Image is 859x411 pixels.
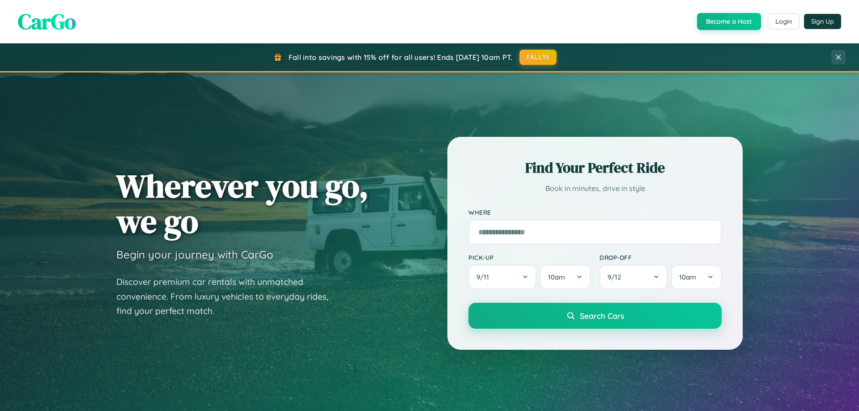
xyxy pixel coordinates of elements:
[580,311,624,321] span: Search Cars
[476,273,493,281] span: 9 / 11
[804,14,841,29] button: Sign Up
[18,7,76,36] span: CarGo
[600,265,668,289] button: 9/12
[468,254,591,261] label: Pick-up
[289,53,513,62] span: Fall into savings with 15% off for all users! Ends [DATE] 10am PT.
[468,158,722,178] h2: Find Your Perfect Ride
[519,50,557,65] button: FALL15
[608,273,625,281] span: 9 / 12
[768,13,799,30] button: Login
[468,182,722,195] p: Book in minutes, drive in style
[116,275,340,318] p: Discover premium car rentals with unmatched convenience. From luxury vehicles to everyday rides, ...
[671,265,722,289] button: 10am
[600,254,722,261] label: Drop-off
[540,265,591,289] button: 10am
[468,208,722,216] label: Where
[468,303,722,329] button: Search Cars
[116,168,369,239] h1: Wherever you go, we go
[116,248,273,261] h3: Begin your journey with CarGo
[679,273,696,281] span: 10am
[697,13,761,30] button: Become a Host
[468,265,536,289] button: 9/11
[548,273,565,281] span: 10am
